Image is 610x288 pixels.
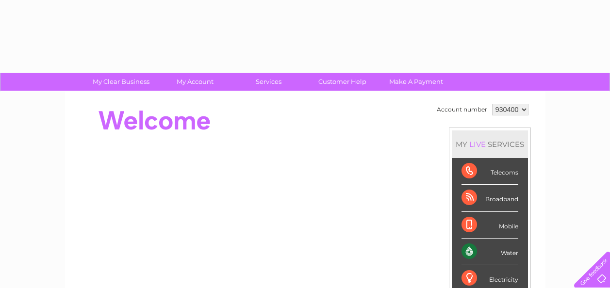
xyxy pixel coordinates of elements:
a: Make A Payment [376,73,456,91]
td: Account number [434,101,490,118]
div: MY SERVICES [452,130,528,158]
a: My Clear Business [81,73,161,91]
div: Telecoms [462,158,518,185]
div: Water [462,239,518,265]
a: Services [229,73,309,91]
div: LIVE [467,140,488,149]
a: My Account [155,73,235,91]
div: Mobile [462,212,518,239]
div: Broadband [462,185,518,211]
a: Customer Help [302,73,382,91]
